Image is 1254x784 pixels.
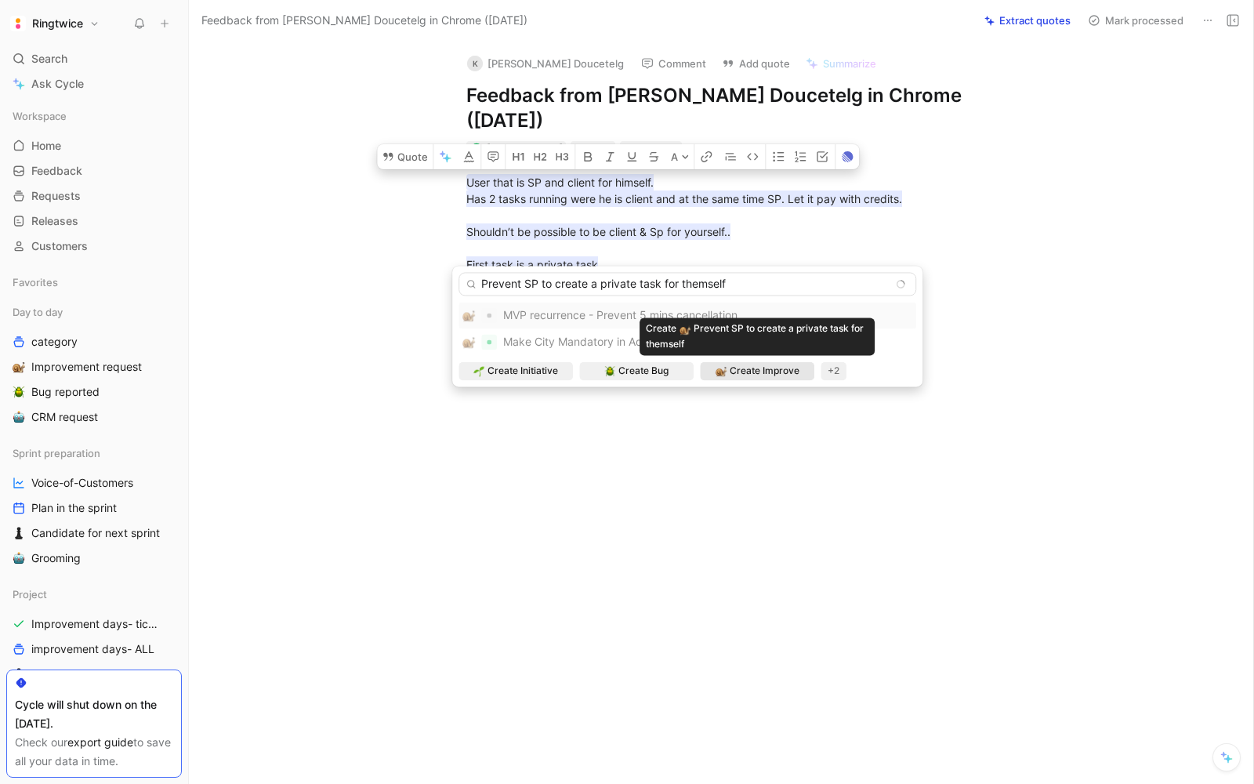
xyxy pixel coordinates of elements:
img: 🐌 [716,365,727,376]
img: 🐌 [462,309,475,321]
span: Create Improve [730,363,799,379]
input: Link to initiative, bug, improve, perception or iteration [458,272,916,296]
span: Create Bug [618,363,669,379]
span: Create Initiative [487,363,558,379]
div: +2 [821,361,846,380]
img: 🐌 [462,336,475,348]
span: MVP recurrence - Prevent 5 mins cancellation [503,308,738,321]
span: Make City Mandatory in Address Fields to Ensure Accurate Geolocation [503,335,868,348]
img: 🪲 [604,365,615,376]
img: 🌱 [473,365,484,376]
